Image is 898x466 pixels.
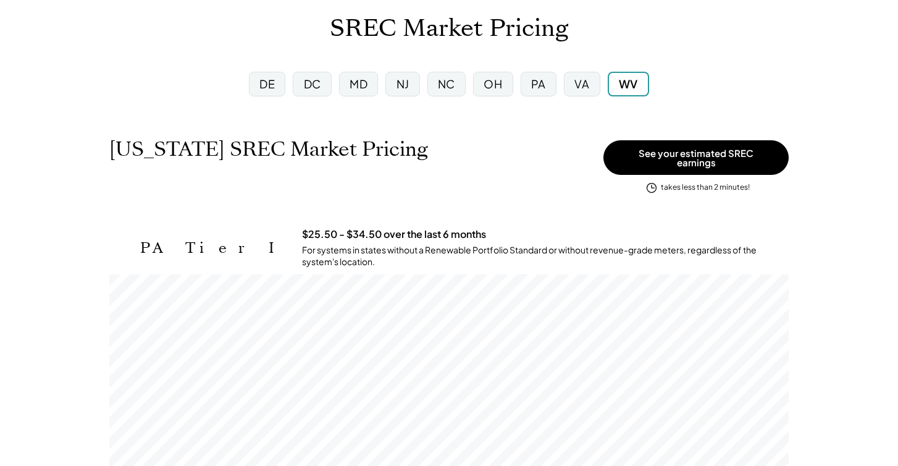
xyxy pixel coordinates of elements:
h2: PA Tier I [140,239,283,257]
div: For systems in states without a Renewable Portfolio Standard or without revenue-grade meters, reg... [302,244,789,268]
div: NC [438,76,455,91]
div: VA [574,76,589,91]
div: OH [484,76,502,91]
div: takes less than 2 minutes! [661,182,750,193]
div: DE [259,76,275,91]
div: DC [304,76,321,91]
button: See your estimated SREC earnings [603,140,789,175]
div: PA [531,76,546,91]
h3: $25.50 - $34.50 over the last 6 months [302,228,486,241]
div: MD [350,76,367,91]
h1: SREC Market Pricing [330,14,568,43]
div: WV [619,76,638,91]
div: NJ [397,76,409,91]
h1: [US_STATE] SREC Market Pricing [109,137,428,161]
